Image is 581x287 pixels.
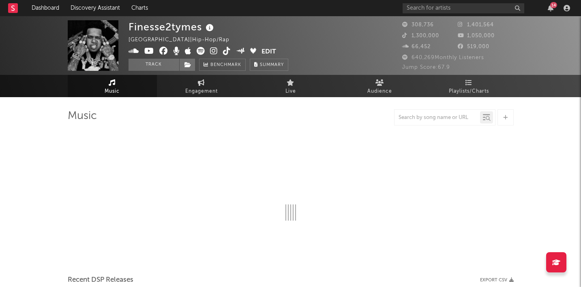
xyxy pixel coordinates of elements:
span: 1,300,000 [402,33,439,38]
a: Live [246,75,335,97]
a: Playlists/Charts [424,75,514,97]
a: Engagement [157,75,246,97]
span: Playlists/Charts [449,87,489,96]
span: 1,050,000 [458,33,495,38]
button: Summary [250,59,288,71]
span: Music [105,87,120,96]
span: 640,269 Monthly Listeners [402,55,484,60]
span: Live [285,87,296,96]
input: Search for artists [403,3,524,13]
div: 14 [550,2,557,8]
input: Search by song name or URL [394,115,480,121]
button: Export CSV [480,278,514,283]
button: 14 [548,5,553,11]
div: Finesse2tymes [129,20,216,34]
a: Audience [335,75,424,97]
span: 66,452 [402,44,431,49]
span: 1,401,564 [458,22,494,28]
span: Benchmark [210,60,241,70]
button: Edit [262,47,276,57]
span: Recent DSP Releases [68,275,133,285]
span: 519,000 [458,44,489,49]
span: 308,736 [402,22,434,28]
span: Jump Score: 67.9 [402,65,450,70]
span: Audience [367,87,392,96]
span: Summary [260,63,284,67]
button: Track [129,59,179,71]
span: Engagement [185,87,218,96]
a: Benchmark [199,59,246,71]
div: [GEOGRAPHIC_DATA] | Hip-Hop/Rap [129,35,239,45]
a: Music [68,75,157,97]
